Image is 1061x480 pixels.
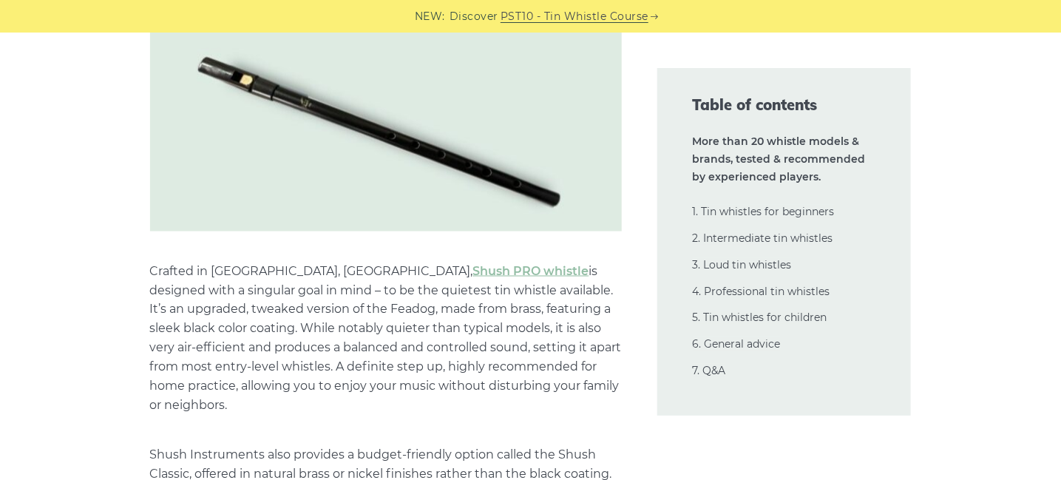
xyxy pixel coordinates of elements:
[693,311,827,324] a: 5. Tin whistles for children
[693,337,781,351] a: 6. General advice
[450,8,498,25] span: Discover
[501,8,648,25] a: PST10 - Tin Whistle Course
[150,262,622,416] p: Crafted in [GEOGRAPHIC_DATA], [GEOGRAPHIC_DATA], is designed with a singular goal in mind – to be...
[693,285,830,298] a: 4. Professional tin whistles
[693,135,866,183] strong: More than 20 whistle models & brands, tested & recommended by experienced players.
[693,231,833,245] a: 2. Intermediate tin whistles
[693,258,792,271] a: 3. Loud tin whistles
[473,264,589,278] a: Shush PRO whistle
[693,205,835,218] a: 1. Tin whistles for beginners
[693,95,876,115] span: Table of contents
[693,364,726,377] a: 7. Q&A
[415,8,445,25] span: NEW:
[150,13,622,231] img: Shush PRO tin whistle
